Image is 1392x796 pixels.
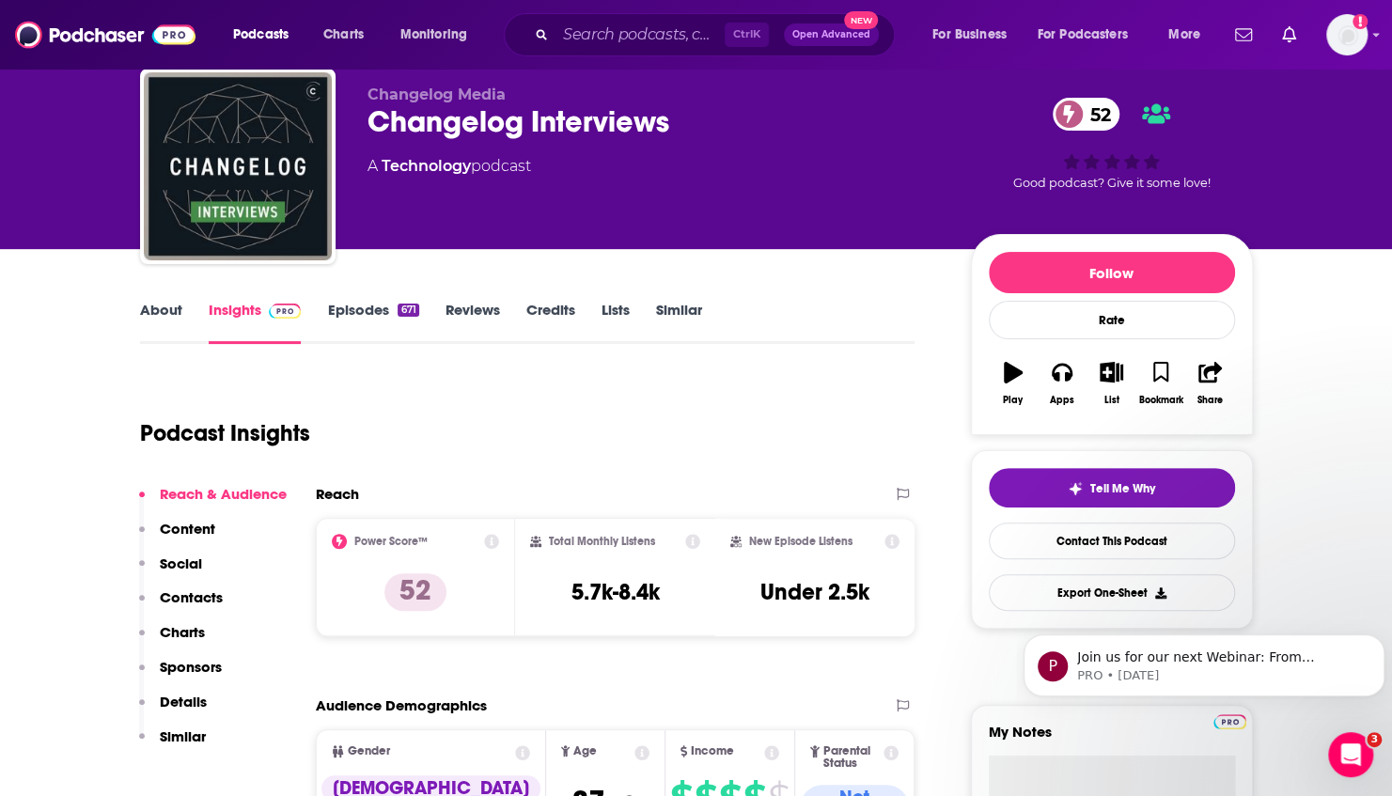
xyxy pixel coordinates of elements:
[160,520,215,538] p: Content
[823,745,881,770] span: Parental Status
[160,658,222,676] p: Sponsors
[160,623,205,641] p: Charts
[348,745,390,757] span: Gender
[160,554,202,572] p: Social
[140,419,310,447] h1: Podcast Insights
[749,535,852,548] h2: New Episode Listens
[1155,20,1224,50] button: open menu
[400,22,467,48] span: Monitoring
[139,623,205,658] button: Charts
[139,588,223,623] button: Contacts
[1136,350,1185,417] button: Bookmark
[522,13,913,56] div: Search podcasts, credits, & more...
[209,301,302,344] a: InsightsPodchaser Pro
[1367,732,1382,747] span: 3
[1138,395,1182,406] div: Bookmark
[1071,98,1120,131] span: 52
[61,72,345,89] p: Message from PRO, sent 33w ago
[1168,22,1200,48] span: More
[844,11,878,29] span: New
[971,86,1253,202] div: 52Good podcast? Give it some love!
[989,723,1235,756] label: My Notes
[139,520,215,554] button: Content
[1326,14,1368,55] button: Show profile menu
[220,20,313,50] button: open menu
[139,485,287,520] button: Reach & Audience
[1050,395,1074,406] div: Apps
[691,745,734,757] span: Income
[311,20,375,50] a: Charts
[656,301,702,344] a: Similar
[61,55,342,480] span: Join us for our next Webinar: From Pushback to Payoff: Building Buy-In for Niche Podcast Placemen...
[316,485,359,503] h2: Reach
[1068,481,1083,496] img: tell me why sparkle
[989,252,1235,293] button: Follow
[398,304,418,317] div: 671
[725,23,769,47] span: Ctrl K
[160,588,223,606] p: Contacts
[1104,395,1119,406] div: List
[1016,595,1392,726] iframe: Intercom notifications message
[1013,176,1211,190] span: Good podcast? Give it some love!
[233,22,289,48] span: Podcasts
[368,86,506,103] span: Changelog Media
[1275,19,1304,51] a: Show notifications dropdown
[446,301,500,344] a: Reviews
[1003,395,1023,406] div: Play
[1353,14,1368,29] svg: Add a profile image
[602,301,630,344] a: Lists
[15,17,196,53] img: Podchaser - Follow, Share and Rate Podcasts
[269,304,302,319] img: Podchaser Pro
[139,727,206,762] button: Similar
[1053,98,1120,131] a: 52
[140,301,182,344] a: About
[549,535,655,548] h2: Total Monthly Listens
[792,30,870,39] span: Open Advanced
[1087,350,1135,417] button: List
[1328,732,1373,777] iframe: Intercom live chat
[382,157,471,175] a: Technology
[989,574,1235,611] button: Export One-Sheet
[1326,14,1368,55] span: Logged in as WE_Broadcast1
[1185,350,1234,417] button: Share
[1090,481,1155,496] span: Tell Me Why
[1038,350,1087,417] button: Apps
[327,301,418,344] a: Episodes671
[368,155,531,178] div: A podcast
[989,350,1038,417] button: Play
[160,727,206,745] p: Similar
[387,20,492,50] button: open menu
[989,468,1235,507] button: tell me why sparkleTell Me Why
[139,658,222,693] button: Sponsors
[555,20,725,50] input: Search podcasts, credits, & more...
[919,20,1030,50] button: open menu
[932,22,1007,48] span: For Business
[1025,20,1155,50] button: open menu
[160,485,287,503] p: Reach & Audience
[573,745,597,757] span: Age
[760,578,869,606] h3: Under 2.5k
[526,301,575,344] a: Credits
[1014,644,1210,690] a: Get this podcast via API
[139,693,207,727] button: Details
[384,573,446,611] p: 52
[144,72,332,260] img: Changelog Interviews
[160,693,207,710] p: Details
[1228,19,1259,51] a: Show notifications dropdown
[139,554,202,589] button: Social
[1197,395,1223,406] div: Share
[354,535,428,548] h2: Power Score™
[1326,14,1368,55] img: User Profile
[571,578,659,606] h3: 5.7k-8.4k
[316,696,487,714] h2: Audience Demographics
[989,523,1235,559] a: Contact This Podcast
[989,301,1235,339] div: Rate
[784,23,879,46] button: Open AdvancedNew
[323,22,364,48] span: Charts
[1038,22,1128,48] span: For Podcasters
